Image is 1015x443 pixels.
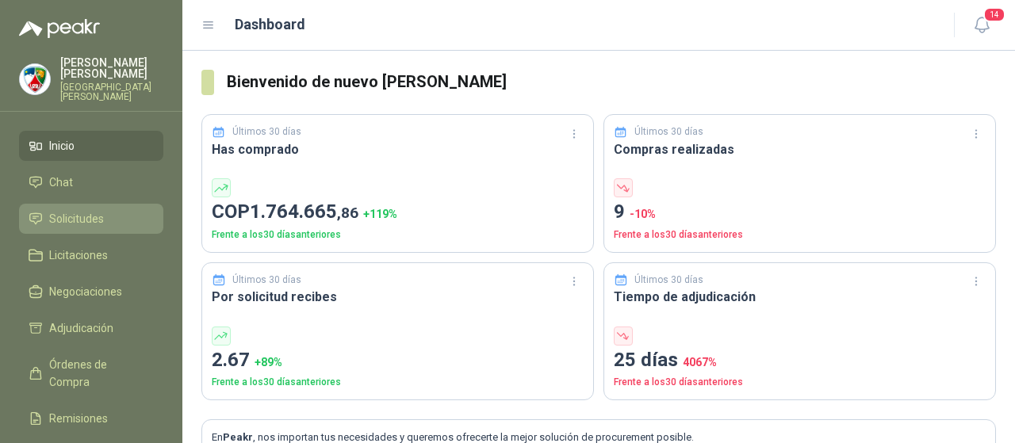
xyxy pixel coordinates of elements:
[983,7,1005,22] span: 14
[49,246,108,264] span: Licitaciones
[227,70,997,94] h3: Bienvenido de nuevo [PERSON_NAME]
[60,82,163,101] p: [GEOGRAPHIC_DATA][PERSON_NAME]
[614,139,986,159] h3: Compras realizadas
[255,356,282,369] span: + 89 %
[19,403,163,433] a: Remisiones
[250,200,358,223] span: 1.764.665
[19,240,163,270] a: Licitaciones
[49,210,104,227] span: Solicitudes
[49,410,108,427] span: Remisiones
[683,356,717,369] span: 4067 %
[19,19,100,38] img: Logo peakr
[232,273,301,288] p: Últimos 30 días
[232,124,301,139] p: Últimos 30 días
[19,204,163,234] a: Solicitudes
[19,277,163,307] a: Negociaciones
[967,11,996,40] button: 14
[49,283,122,300] span: Negociaciones
[212,287,584,307] h3: Por solicitud recibes
[19,131,163,161] a: Inicio
[212,346,584,376] p: 2.67
[363,208,397,220] span: + 119 %
[212,139,584,159] h3: Has comprado
[337,204,358,222] span: ,86
[19,167,163,197] a: Chat
[19,313,163,343] a: Adjudicación
[614,227,986,243] p: Frente a los 30 días anteriores
[223,431,253,443] b: Peakr
[49,319,113,337] span: Adjudicación
[614,346,986,376] p: 25 días
[49,174,73,191] span: Chat
[614,197,986,227] p: 9
[20,64,50,94] img: Company Logo
[634,273,703,288] p: Últimos 30 días
[19,349,163,397] a: Órdenes de Compra
[212,227,584,243] p: Frente a los 30 días anteriores
[630,208,656,220] span: -10 %
[614,287,986,307] h3: Tiempo de adjudicación
[49,356,148,391] span: Órdenes de Compra
[634,124,703,139] p: Últimos 30 días
[235,13,305,36] h1: Dashboard
[614,375,986,390] p: Frente a los 30 días anteriores
[212,375,584,390] p: Frente a los 30 días anteriores
[49,137,75,155] span: Inicio
[60,57,163,79] p: [PERSON_NAME] [PERSON_NAME]
[212,197,584,227] p: COP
